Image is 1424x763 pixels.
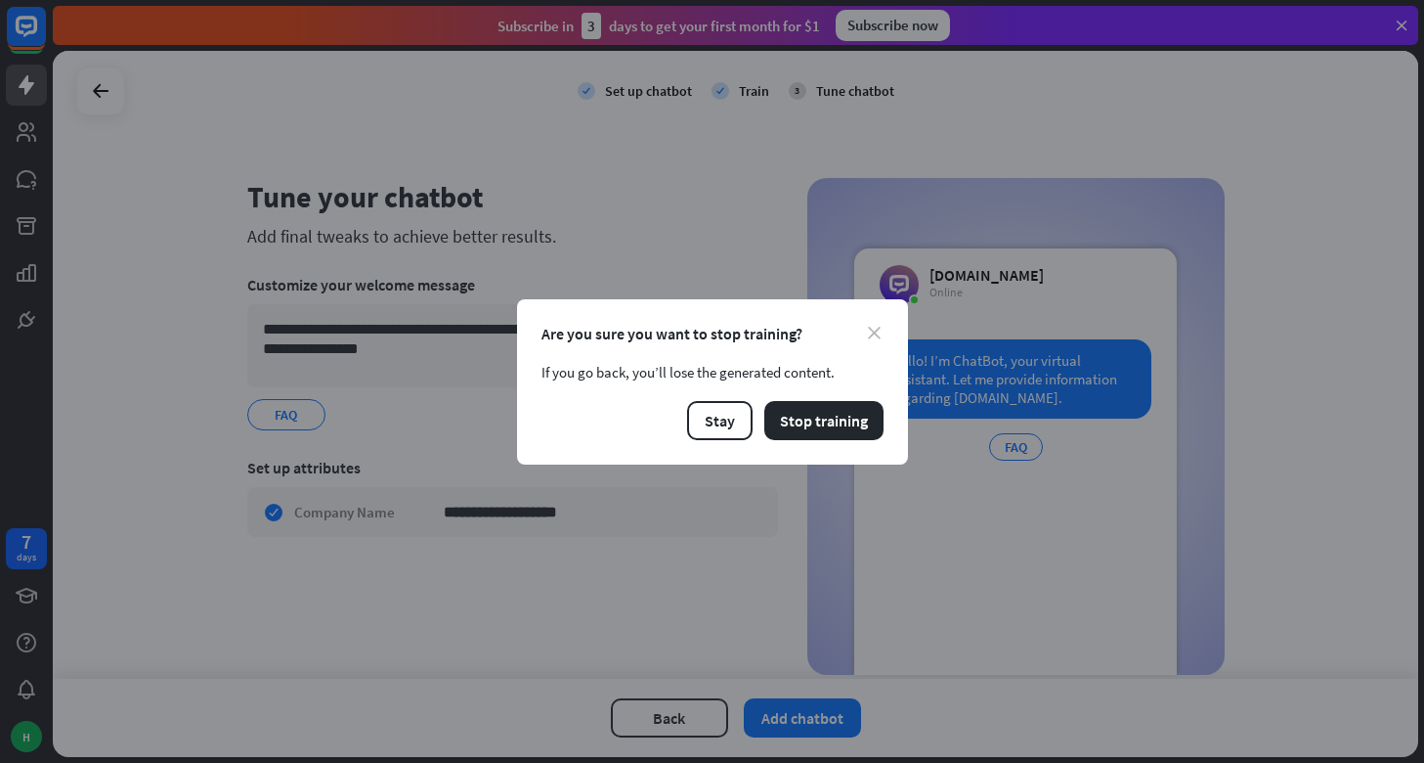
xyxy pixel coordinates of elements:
button: Open LiveChat chat widget [16,8,74,67]
i: close [868,327,881,339]
button: Stop training [764,401,884,440]
div: Are you sure you want to stop training? [541,324,884,343]
div: If you go back, you’ll lose the generated content. [541,363,884,381]
button: Stay [687,401,753,440]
